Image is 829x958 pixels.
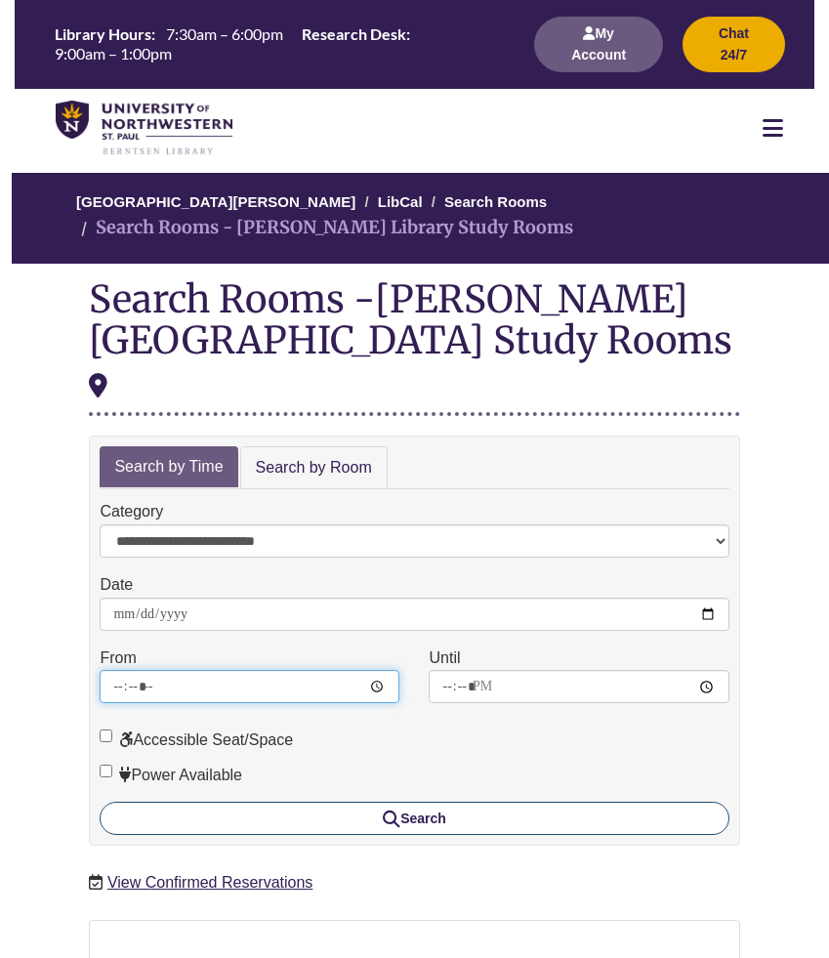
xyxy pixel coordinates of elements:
[534,17,662,72] button: My Account
[55,44,172,62] span: 9:00am – 1:00pm
[47,23,158,45] th: Library Hours:
[100,572,133,598] label: Date
[240,446,388,490] a: Search by Room
[100,646,136,671] label: From
[100,728,293,753] label: Accessible Seat/Space
[89,278,739,416] div: Search Rooms -
[89,173,739,264] nav: Breadcrumb
[534,46,662,62] a: My Account
[429,646,460,671] label: Until
[47,23,512,65] a: Hours Today
[76,193,355,210] a: [GEOGRAPHIC_DATA][PERSON_NAME]
[294,23,413,45] th: Research Desk:
[683,46,785,62] a: Chat 24/7
[76,214,573,242] li: Search Rooms - [PERSON_NAME] Library Study Rooms
[100,729,112,742] input: Accessible Seat/Space
[378,193,423,210] a: LibCal
[47,23,512,63] table: Hours Today
[89,275,732,404] div: [PERSON_NAME][GEOGRAPHIC_DATA] Study Rooms
[444,193,547,210] a: Search Rooms
[107,874,312,891] a: View Confirmed Reservations
[166,24,283,43] span: 7:30am – 6:00pm
[100,802,728,835] button: Search
[100,765,112,777] input: Power Available
[100,499,163,524] label: Category
[683,17,785,72] button: Chat 24/7
[56,101,232,156] img: UNWSP Library Logo
[100,763,242,788] label: Power Available
[100,446,237,488] a: Search by Time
